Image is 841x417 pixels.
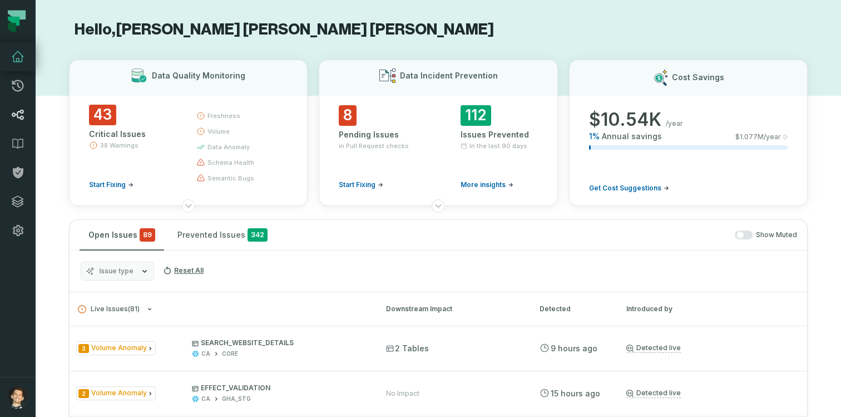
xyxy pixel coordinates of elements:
[339,180,383,189] a: Start Fixing
[461,180,506,189] span: More insights
[281,230,797,240] div: Show Muted
[248,228,268,242] span: 342
[222,350,238,358] div: CORE
[192,338,365,347] p: SEARCH_WEBSITE_DETAILS
[386,343,429,354] span: 2 Tables
[461,105,491,126] span: 112
[339,141,409,150] span: in Pull Request checks
[169,220,276,250] button: Prevented Issues
[207,158,254,167] span: schema health
[602,131,662,142] span: Annual savings
[386,389,419,398] div: No Impact
[174,375,197,383] span: Tasks
[339,180,375,189] span: Start Fixing
[159,262,208,279] button: Reset All
[735,133,781,141] span: $ 1.077M /year
[99,267,133,276] span: Issue type
[589,184,669,193] a: Get Cost Suggestions
[540,304,606,314] div: Detected
[386,304,520,314] div: Downstream Impact
[89,180,133,189] a: Start Fixing
[222,395,251,403] div: GHA_STG
[76,386,156,400] span: Issue Type
[89,129,176,140] div: Critical Issues
[551,344,597,353] relative-time: Aug 28, 2025, 9:29 PM GMT-3
[152,70,245,81] h3: Data Quality Monitoring
[140,228,155,242] span: critical issues and errors combined
[672,72,724,83] h3: Cost Savings
[43,265,128,277] button: Mark as completed
[43,307,189,318] div: Lineage Graph
[7,386,29,409] img: avatar of Ricardo Matheus Bertacini Borges
[89,105,116,125] span: 43
[16,43,207,83] div: Welcome, [PERSON_NAME]!
[469,141,527,150] span: In the last 90 days
[21,165,202,183] div: 1Find your Data Assets
[461,180,513,189] a: More insights
[666,119,683,128] span: /year
[207,174,254,183] span: semantic bugs
[74,347,148,392] button: Messages
[43,220,119,242] button: Take the tour
[192,384,365,393] p: EFFECT_VALIDATION
[76,341,156,355] span: Issue Type
[81,262,154,281] button: Issue type
[69,60,308,206] button: Data Quality Monitoring43Critical Issues38 WarningsStart Fixingfreshnessvolumedata anomalyschema ...
[100,141,138,150] span: 38 Warnings
[400,70,498,81] h3: Data Incident Prevention
[339,129,416,140] div: Pending Issues
[207,127,230,136] span: volume
[551,389,600,398] relative-time: Aug 28, 2025, 3:36 PM GMT-3
[626,389,681,398] a: Detected live
[201,350,210,358] div: CA
[149,347,222,392] button: Tasks
[589,109,661,131] span: $ 10.54K
[21,303,202,321] div: 2Lineage Graph
[207,143,250,151] span: data anomaly
[207,111,240,120] span: freshness
[589,184,661,193] span: Get Cost Suggestions
[43,188,194,211] div: Quickly find the right data asset in your stack.
[319,60,557,206] button: Data Incident Prevention8Pending Issuesin Pull Request checksStart Fixing112Issues PreventedIn th...
[43,169,189,180] div: Find your Data Assets
[78,389,89,398] span: Severity
[89,180,126,189] span: Start Fixing
[569,60,808,206] button: Cost Savings$10.54K/year1%Annual savings$1.077M/yearGet Cost Suggestions
[589,131,600,142] span: 1 %
[78,305,140,313] span: Live Issues ( 81 )
[147,122,211,134] p: About 5 minutes
[80,220,164,250] button: Open Issues
[626,304,799,314] div: Introduced by
[69,20,808,40] h1: Hello, [PERSON_NAME] [PERSON_NAME] [PERSON_NAME]
[201,395,210,403] div: CA
[78,344,89,353] span: Severity
[626,344,681,353] a: Detected live
[339,105,357,126] span: 8
[195,4,215,24] div: Close
[26,375,48,383] span: Home
[78,305,366,313] button: Live Issues(81)
[95,5,130,24] h1: Tasks
[92,375,131,383] span: Messages
[461,129,538,140] div: Issues Prevented
[16,83,207,110] div: Check out these product tours to help you get started with Foundational.
[11,122,39,134] p: 5 steps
